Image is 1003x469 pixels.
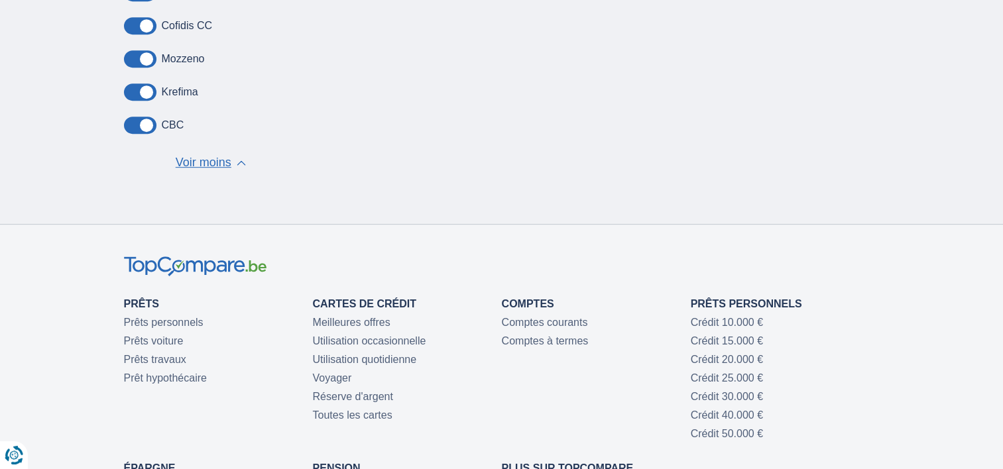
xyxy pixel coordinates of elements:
a: Réserve d'argent [313,391,393,402]
a: Crédit 30.000 € [691,391,763,402]
a: Prêts personnels [124,317,204,328]
label: Cofidis CC [162,20,212,32]
a: Crédit 40.000 € [691,409,763,421]
a: Prêt hypothécaire [124,372,207,384]
label: CBC [162,119,184,131]
a: Toutes les cartes [313,409,392,421]
a: Crédit 10.000 € [691,317,763,328]
span: ▲ [237,160,246,166]
a: Cartes de Crédit [313,298,416,309]
a: Prêts [124,298,159,309]
a: Prêts voiture [124,335,184,346]
label: Mozzeno [162,53,205,65]
img: TopCompare [124,256,266,277]
a: Comptes [502,298,554,309]
a: Crédit 20.000 € [691,354,763,365]
a: Meilleures offres [313,317,390,328]
a: Crédit 25.000 € [691,372,763,384]
button: Voir moins ▲ [172,154,250,172]
span: Voir moins [176,154,231,172]
a: Prêts travaux [124,354,186,365]
a: Comptes courants [502,317,588,328]
a: Crédit 50.000 € [691,428,763,439]
a: Prêts personnels [691,298,802,309]
a: Voyager [313,372,352,384]
a: Utilisation occasionnelle [313,335,426,346]
a: Comptes à termes [502,335,589,346]
label: Krefima [162,86,198,98]
a: Crédit 15.000 € [691,335,763,346]
a: Utilisation quotidienne [313,354,417,365]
